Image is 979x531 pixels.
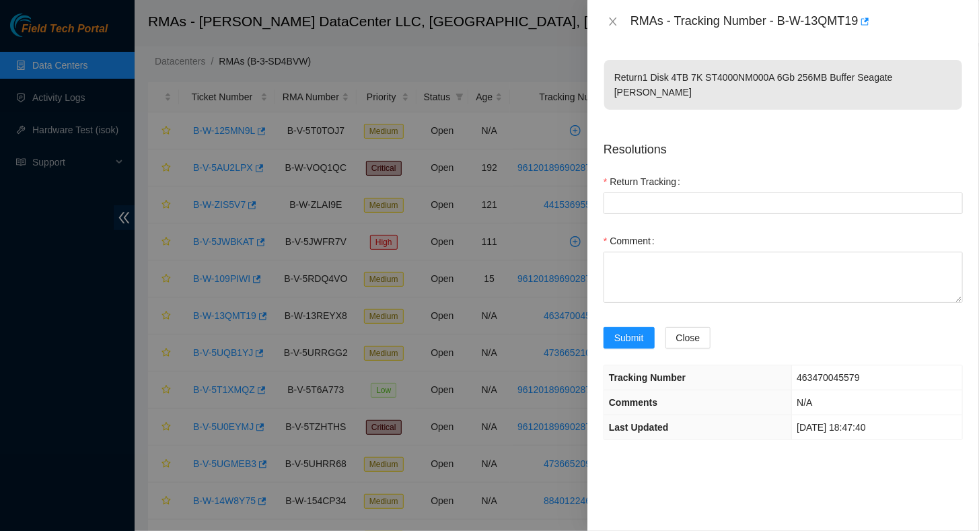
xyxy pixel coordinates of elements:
[604,60,962,110] p: Return 1 Disk 4TB 7K ST4000NM000A 6Gb 256MB Buffer Seagate [PERSON_NAME]
[604,130,963,159] p: Resolutions
[604,171,686,192] label: Return Tracking
[604,15,622,28] button: Close
[676,330,700,345] span: Close
[614,330,644,345] span: Submit
[604,252,963,303] textarea: Comment
[608,16,618,27] span: close
[797,372,859,383] span: 463470045579
[609,372,686,383] span: Tracking Number
[609,397,657,408] span: Comments
[604,230,660,252] label: Comment
[797,397,812,408] span: N/A
[609,422,669,433] span: Last Updated
[604,327,655,349] button: Submit
[604,192,963,214] input: Return Tracking
[797,422,865,433] span: [DATE] 18:47:40
[665,327,711,349] button: Close
[630,11,963,32] div: RMAs - Tracking Number - B-W-13QMT19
